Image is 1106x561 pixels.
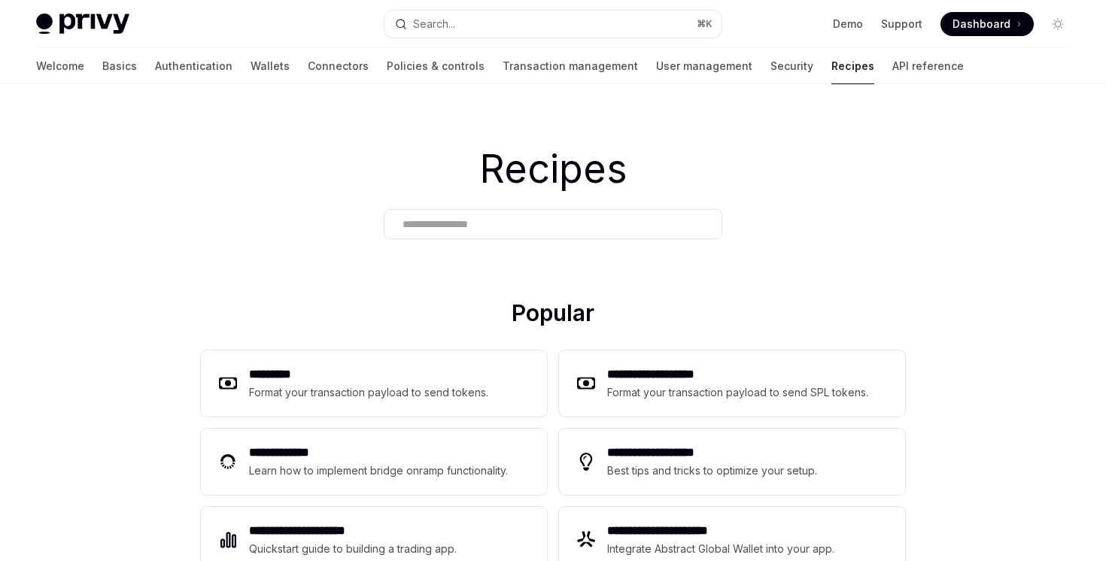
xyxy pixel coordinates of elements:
span: Dashboard [953,17,1010,32]
button: Search...⌘K [384,11,721,38]
a: Basics [102,48,137,84]
div: Search... [413,15,455,33]
span: ⌘ K [697,18,713,30]
div: Best tips and tricks to optimize your setup. [607,462,819,480]
a: Policies & controls [387,48,485,84]
a: **** ****Format your transaction payload to send tokens. [201,350,547,417]
a: Transaction management [503,48,638,84]
a: Welcome [36,48,84,84]
a: Recipes [831,48,874,84]
a: Security [770,48,813,84]
img: light logo [36,14,129,35]
a: User management [656,48,752,84]
div: Format your transaction payload to send SPL tokens. [607,384,870,402]
a: Connectors [308,48,369,84]
button: Toggle dark mode [1046,12,1070,36]
a: Wallets [251,48,290,84]
a: Authentication [155,48,232,84]
a: Support [881,17,922,32]
div: Learn how to implement bridge onramp functionality. [249,462,512,480]
div: Format your transaction payload to send tokens. [249,384,489,402]
a: API reference [892,48,964,84]
a: **** **** ***Learn how to implement bridge onramp functionality. [201,429,547,495]
a: Demo [833,17,863,32]
h2: Popular [201,299,905,332]
a: Dashboard [940,12,1034,36]
div: Quickstart guide to building a trading app. [249,540,457,558]
div: Integrate Abstract Global Wallet into your app. [607,540,836,558]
